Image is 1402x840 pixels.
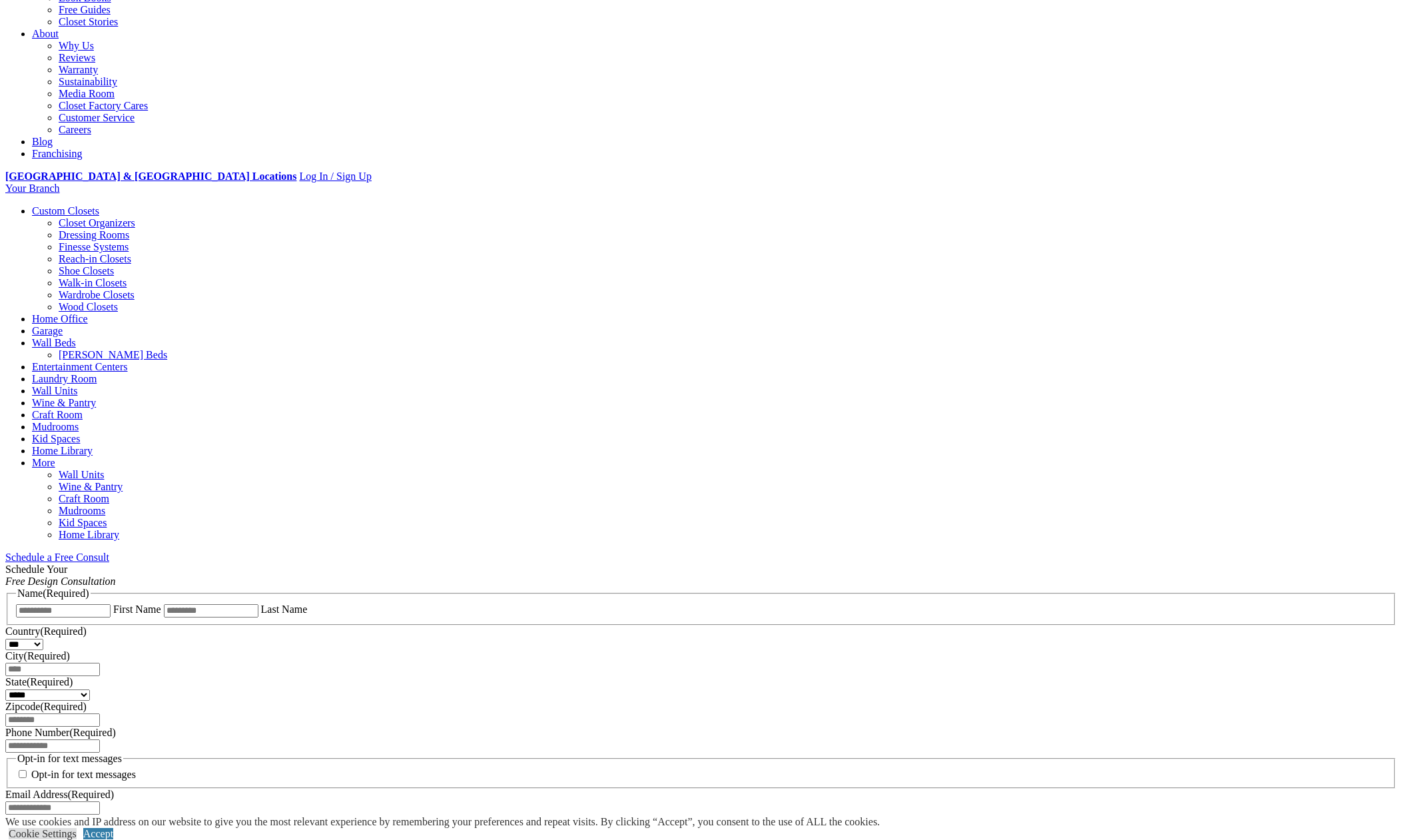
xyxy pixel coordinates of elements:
a: Laundry Room [32,373,97,384]
a: Cookie Settings [9,828,77,839]
a: Warranty [59,64,98,75]
span: (Required) [40,626,86,637]
a: Mudrooms [32,421,79,432]
span: (Required) [24,650,70,661]
a: Craft Room [32,409,83,420]
legend: Opt-in for text messages [16,753,123,765]
a: Walk-in Closets [59,277,127,288]
a: Closet Stories [59,16,118,27]
a: About [32,28,59,39]
label: Email Address [5,789,114,800]
a: Blog [32,136,53,147]
a: Home Library [32,445,93,456]
a: Wall Units [59,469,104,480]
a: Media Room [59,88,115,99]
label: Country [5,626,87,637]
a: Home Library [59,529,119,540]
a: Shoe Closets [59,265,114,276]
legend: Name [16,588,91,600]
a: Craft Room [59,493,109,504]
a: Free Guides [59,4,111,15]
span: (Required) [40,701,86,712]
a: Finesse Systems [59,241,129,252]
a: Dressing Rooms [59,229,129,240]
a: Reach-in Closets [59,253,131,264]
a: Mudrooms [59,505,105,516]
a: Custom Closets [32,205,99,216]
a: Closet Factory Cares [59,100,148,111]
span: (Required) [27,676,73,687]
a: Kid Spaces [32,433,80,444]
a: Home Office [32,313,88,324]
a: Wall Units [32,385,77,396]
a: Entertainment Centers [32,361,128,372]
label: Last Name [261,604,308,615]
a: Wine & Pantry [32,397,96,408]
span: Schedule Your [5,564,116,587]
a: Wardrobe Closets [59,289,135,300]
a: Your Branch [5,183,59,194]
a: Careers [59,124,91,135]
span: (Required) [43,588,89,599]
label: First Name [113,604,161,615]
label: State [5,676,73,687]
label: Phone Number [5,727,116,738]
a: More menu text will display only on big screen [32,457,55,468]
a: Wall Beds [32,337,76,348]
span: (Required) [68,789,114,800]
a: Schedule a Free Consult (opens a dropdown menu) [5,552,109,563]
a: Franchising [32,148,83,159]
label: City [5,650,70,661]
a: Kid Spaces [59,517,107,528]
a: Privacy Policy [5,815,68,826]
a: [GEOGRAPHIC_DATA] & [GEOGRAPHIC_DATA] Locations [5,171,296,182]
a: Log In / Sign Up [299,171,371,182]
a: Customer Service [59,112,135,123]
a: [PERSON_NAME] Beds [59,349,167,360]
a: Wine & Pantry [59,481,123,492]
a: Accept [83,828,113,839]
a: Closet Organizers [59,217,135,228]
a: Wood Closets [59,301,118,312]
label: Zipcode [5,701,87,712]
em: Free Design Consultation [5,576,116,587]
a: Why Us [59,40,94,51]
label: Opt-in for text messages [31,769,136,780]
a: Reviews [59,52,95,63]
div: We use cookies and IP address on our website to give you the most relevant experience by remember... [5,816,880,828]
span: (Required) [69,727,115,738]
a: Garage [32,325,63,336]
a: Sustainability [59,76,117,87]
